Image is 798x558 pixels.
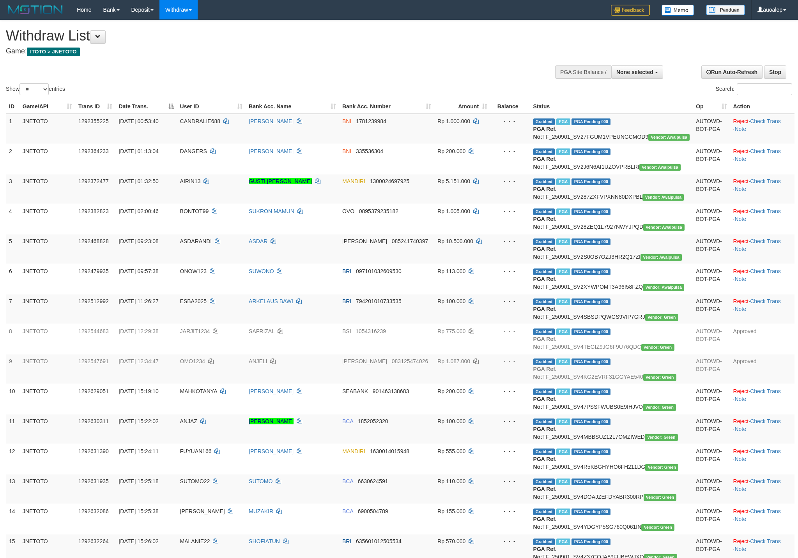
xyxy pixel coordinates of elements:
a: SUWONO [249,268,274,274]
td: 4 [6,204,19,234]
span: Marked by auowahyu [556,388,570,395]
b: PGA Ref. No: [533,306,557,320]
img: Button%20Memo.svg [662,5,694,16]
span: Vendor URL: https://service4.1velocity.biz [645,434,678,441]
span: ESBA2025 [180,298,207,304]
a: Check Trans [750,238,781,244]
span: BNI [342,118,351,124]
span: JARJIT1234 [180,328,210,334]
span: Vendor URL: https://service2.1velocity.biz [643,284,684,291]
td: JNETOTO [19,444,75,474]
a: SAFRIZAL [249,328,274,334]
a: Reject [733,178,749,184]
span: Copy 1300024697925 to clipboard [370,178,409,184]
span: Marked by auowiliam [556,328,570,335]
td: 9 [6,354,19,384]
th: User ID: activate to sort column ascending [177,99,246,114]
span: 1292631935 [78,478,109,484]
span: MAHKOTANYA [180,388,217,394]
a: Check Trans [750,418,781,424]
span: PGA Pending [572,268,610,275]
span: Copy 6630624591 to clipboard [358,478,388,484]
b: PGA Ref. No: [533,126,557,140]
span: Vendor URL: https://service4.1velocity.biz [645,464,678,471]
span: Rp 100.000 [437,298,465,304]
span: FUYUAN166 [180,448,212,454]
b: PGA Ref. No: [533,216,557,230]
span: Grabbed [533,479,555,485]
span: [DATE] 15:25:18 [119,478,158,484]
td: TF_250901_SV2XYWPOMT3A96I58FZQ [530,264,693,294]
span: Vendor URL: https://service4.1velocity.biz [645,314,678,321]
td: · · [730,114,794,144]
a: Note [734,276,746,282]
span: ONOW123 [180,268,207,274]
td: AUTOWD-BOT-PGA [693,174,730,204]
span: Rp 110.000 [437,478,465,484]
b: PGA Ref. No: [533,156,557,170]
a: Note [734,516,746,522]
span: DANGERS [180,148,207,154]
div: - - - [494,477,527,485]
div: - - - [494,357,527,365]
span: [DATE] 15:22:02 [119,418,158,424]
span: 1292479935 [78,268,109,274]
td: TF_250901_SV4R5KBGHYHO6FH211DG [530,444,693,474]
a: Note [734,546,746,552]
span: SEABANK [342,388,368,394]
a: Reject [733,508,749,514]
span: Marked by auowiliam [556,479,570,485]
span: MANDIRI [342,178,365,184]
div: - - - [494,117,527,125]
span: Marked by auofahmi [556,268,570,275]
span: Marked by auonisif [556,118,570,125]
th: Action [730,99,794,114]
div: - - - [494,267,527,275]
span: 1292364233 [78,148,109,154]
span: Marked by auofahmi [556,298,570,305]
span: Rp 200.000 [437,388,465,394]
b: PGA Ref. No: [533,336,557,350]
td: JNETOTO [19,264,75,294]
b: PGA Ref. No: [533,246,557,260]
a: Check Trans [750,268,781,274]
span: 1292468828 [78,238,109,244]
span: None selected [616,69,653,75]
span: [DATE] 12:34:47 [119,358,158,364]
th: Status [530,99,693,114]
span: PGA Pending [572,208,610,215]
span: Grabbed [533,328,555,335]
div: - - - [494,447,527,455]
b: PGA Ref. No: [533,396,557,410]
a: ARKELAUS BAWI [249,298,293,304]
span: Rp 1.005.000 [437,208,470,214]
a: Check Trans [750,148,781,154]
span: Grabbed [533,388,555,395]
span: [DATE] 00:53:40 [119,118,158,124]
a: Reject [733,208,749,214]
a: Stop [764,65,786,79]
div: - - - [494,387,527,395]
span: 1292630311 [78,418,109,424]
a: MUZAKIR [249,508,273,514]
span: Grabbed [533,118,555,125]
span: Copy 083125474026 to clipboard [392,358,428,364]
b: PGA Ref. No: [533,366,557,380]
span: 1292372477 [78,178,109,184]
td: · · [730,414,794,444]
a: SUTOMO [249,478,272,484]
div: - - - [494,147,527,155]
span: Rp 1.000.000 [437,118,470,124]
td: · · [730,234,794,264]
td: 2 [6,144,19,174]
b: PGA Ref. No: [533,456,557,470]
span: BONTOT99 [180,208,209,214]
td: · · [730,204,794,234]
select: Showentries [19,83,49,95]
span: Copy 0895379235182 to clipboard [359,208,398,214]
div: - - - [494,207,527,215]
td: JNETOTO [19,114,75,144]
td: JNETOTO [19,294,75,324]
span: [DATE] 01:32:50 [119,178,158,184]
td: AUTOWD-BOT-PGA [693,324,730,354]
